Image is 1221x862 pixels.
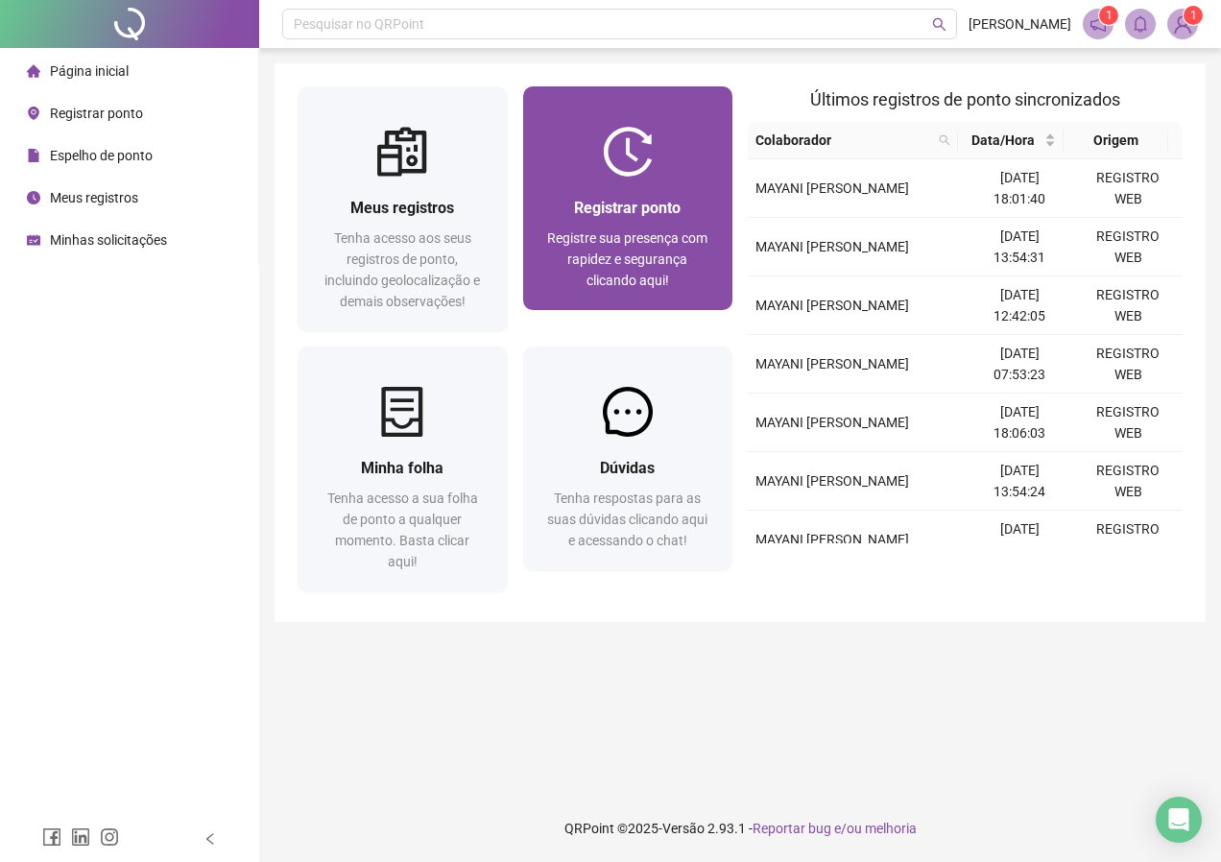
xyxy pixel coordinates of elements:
td: REGISTRO WEB [1074,159,1183,218]
span: search [935,126,954,155]
span: Reportar bug e/ou melhoria [753,821,917,836]
div: Open Intercom Messenger [1156,797,1202,843]
span: notification [1089,15,1107,33]
a: Registrar pontoRegistre sua presença com rapidez e segurança clicando aqui! [523,86,733,310]
sup: Atualize o seu contato no menu Meus Dados [1184,6,1203,25]
span: Dúvidas [600,459,655,477]
th: Origem [1064,122,1169,159]
span: 1 [1190,9,1197,22]
td: REGISTRO WEB [1074,511,1183,569]
span: Minhas solicitações [50,232,167,248]
span: [PERSON_NAME] [969,13,1071,35]
a: DúvidasTenha respostas para as suas dúvidas clicando aqui e acessando o chat! [523,347,733,570]
span: Meus registros [350,199,454,217]
td: REGISTRO WEB [1074,218,1183,276]
span: environment [27,107,40,120]
td: [DATE] 07:53:23 [966,335,1074,394]
span: Minha folha [361,459,443,477]
span: Tenha acesso aos seus registros de ponto, incluindo geolocalização e demais observações! [324,230,480,309]
span: instagram [100,827,119,847]
span: Meus registros [50,190,138,205]
span: Espelho de ponto [50,148,153,163]
span: search [939,134,950,146]
span: facebook [42,827,61,847]
span: Tenha acesso a sua folha de ponto a qualquer momento. Basta clicar aqui! [327,491,478,569]
td: [DATE] 13:54:24 [966,452,1074,511]
span: Registrar ponto [50,106,143,121]
span: Data/Hora [966,130,1041,151]
a: Meus registrosTenha acesso aos seus registros de ponto, incluindo geolocalização e demais observa... [298,86,508,331]
span: Página inicial [50,63,129,79]
span: MAYANI [PERSON_NAME] [755,298,909,313]
span: MAYANI [PERSON_NAME] [755,180,909,196]
th: Data/Hora [958,122,1064,159]
img: 92120 [1168,10,1197,38]
span: Tenha respostas para as suas dúvidas clicando aqui e acessando o chat! [547,491,707,548]
span: home [27,64,40,78]
span: left [203,832,217,846]
td: [DATE] 13:54:31 [966,218,1074,276]
span: clock-circle [27,191,40,204]
td: [DATE] 12:42:05 [966,276,1074,335]
span: MAYANI [PERSON_NAME] [755,532,909,547]
span: file [27,149,40,162]
span: schedule [27,233,40,247]
footer: QRPoint © 2025 - 2.93.1 - [259,795,1221,862]
td: REGISTRO WEB [1074,452,1183,511]
span: Últimos registros de ponto sincronizados [810,89,1120,109]
td: [DATE] 18:06:03 [966,394,1074,452]
a: Minha folhaTenha acesso a sua folha de ponto a qualquer momento. Basta clicar aqui! [298,347,508,591]
span: Registrar ponto [574,199,681,217]
td: [DATE] 12:40:02 [966,511,1074,569]
td: REGISTRO WEB [1074,394,1183,452]
span: bell [1132,15,1149,33]
span: MAYANI [PERSON_NAME] [755,473,909,489]
span: 1 [1106,9,1113,22]
span: MAYANI [PERSON_NAME] [755,356,909,371]
sup: 1 [1099,6,1118,25]
span: search [932,17,946,32]
span: Colaborador [755,130,931,151]
td: REGISTRO WEB [1074,335,1183,394]
span: linkedin [71,827,90,847]
span: MAYANI [PERSON_NAME] [755,415,909,430]
span: Versão [662,821,705,836]
td: REGISTRO WEB [1074,276,1183,335]
td: [DATE] 18:01:40 [966,159,1074,218]
span: MAYANI [PERSON_NAME] [755,239,909,254]
span: Registre sua presença com rapidez e segurança clicando aqui! [547,230,707,288]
